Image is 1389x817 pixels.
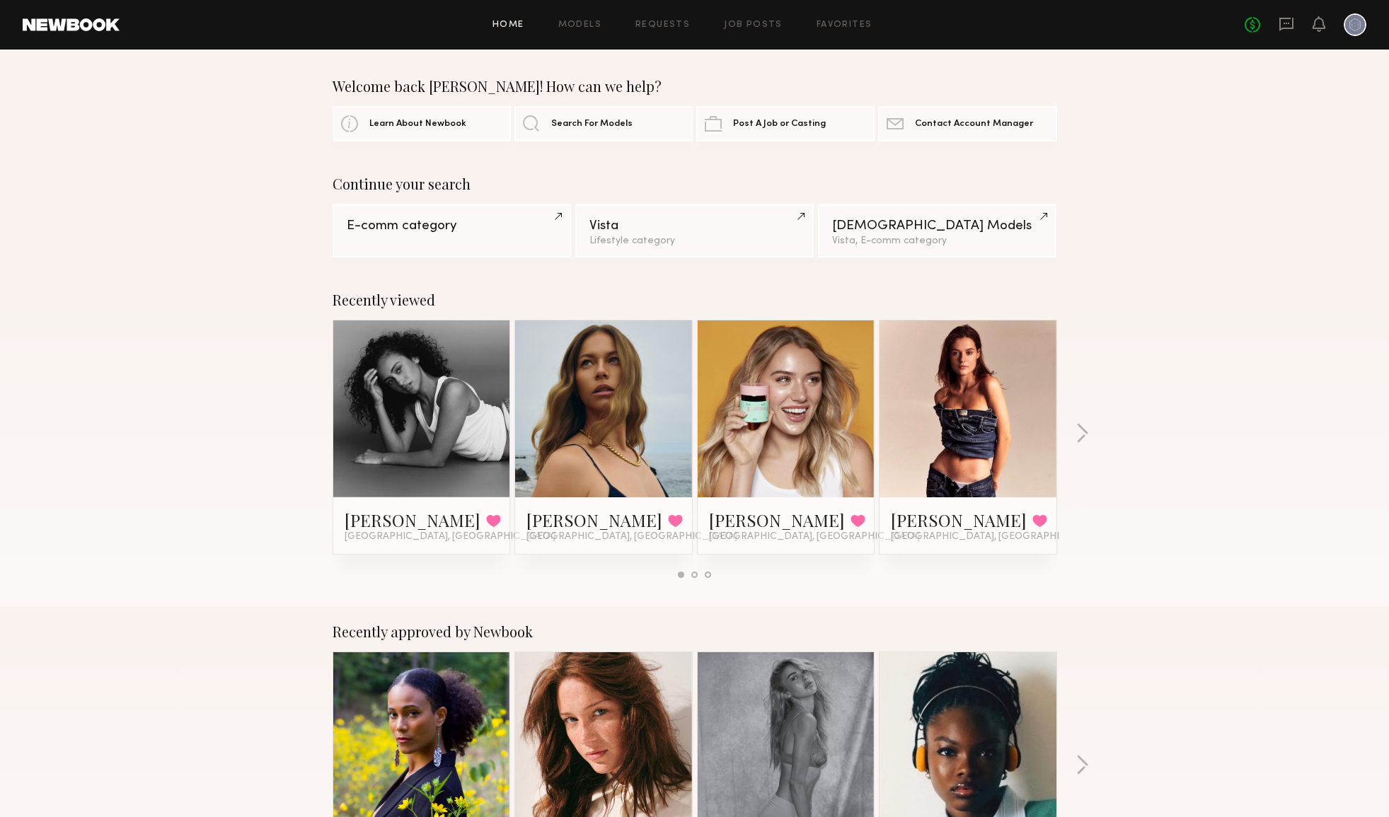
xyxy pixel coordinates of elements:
[526,531,737,543] span: [GEOGRAPHIC_DATA], [GEOGRAPHIC_DATA]
[333,78,1057,95] div: Welcome back [PERSON_NAME]! How can we help?
[558,21,601,30] a: Models
[709,531,920,543] span: [GEOGRAPHIC_DATA], [GEOGRAPHIC_DATA]
[333,623,1057,640] div: Recently approved by Newbook
[347,219,557,233] div: E-comm category
[333,204,571,257] a: E-comm category
[878,106,1056,141] a: Contact Account Manager
[345,531,555,543] span: [GEOGRAPHIC_DATA], [GEOGRAPHIC_DATA]
[817,21,872,30] a: Favorites
[369,120,466,129] span: Learn About Newbook
[589,219,800,233] div: Vista
[333,175,1057,192] div: Continue your search
[551,120,633,129] span: Search For Models
[891,509,1027,531] a: [PERSON_NAME]
[709,509,845,531] a: [PERSON_NAME]
[832,219,1042,233] div: [DEMOGRAPHIC_DATA] Models
[589,236,800,246] div: Lifestyle category
[635,21,690,30] a: Requests
[891,531,1102,543] span: [GEOGRAPHIC_DATA], [GEOGRAPHIC_DATA]
[333,291,1057,308] div: Recently viewed
[575,204,814,257] a: VistaLifestyle category
[832,236,1042,246] div: Vista, E-comm category
[514,106,693,141] a: Search For Models
[333,106,511,141] a: Learn About Newbook
[345,509,480,531] a: [PERSON_NAME]
[492,21,524,30] a: Home
[915,120,1033,129] span: Contact Account Manager
[818,204,1056,257] a: [DEMOGRAPHIC_DATA] ModelsVista, E-comm category
[724,21,783,30] a: Job Posts
[696,106,875,141] a: Post A Job or Casting
[526,509,662,531] a: [PERSON_NAME]
[733,120,826,129] span: Post A Job or Casting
